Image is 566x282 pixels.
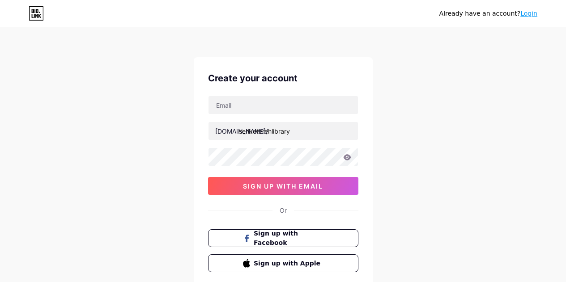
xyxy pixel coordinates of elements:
span: sign up with email [243,182,323,190]
div: Create your account [208,72,358,85]
span: Sign up with Facebook [254,229,323,248]
input: username [209,122,358,140]
a: Login [520,10,537,17]
div: [DOMAIN_NAME]/ [215,126,268,136]
span: Sign up with Apple [254,259,323,268]
input: Email [209,96,358,114]
button: Sign up with Apple [208,254,358,272]
div: Already have an account? [439,9,537,18]
div: Or [280,206,287,215]
button: Sign up with Facebook [208,229,358,247]
button: sign up with email [208,177,358,195]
